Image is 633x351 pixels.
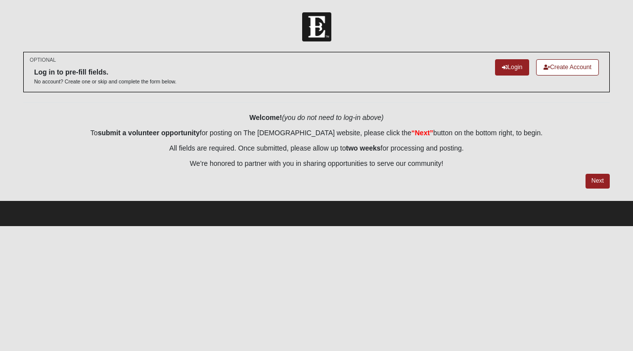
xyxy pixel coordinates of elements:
b: submit a volunteer opportunity [98,129,200,137]
p: We’re honored to partner with you in sharing opportunities to serve our community! [23,158,610,169]
i: (you do not need to log-in above) [282,114,383,121]
b: two weeks [346,144,381,152]
p: All fields are required. Once submitted, please allow up to for processing and posting. [23,143,610,154]
img: Church of Eleven22 Logo [302,12,331,41]
p: To for posting on The [DEMOGRAPHIC_DATA] website, please click the button on the bottom right, to... [23,128,610,138]
a: Login [495,59,529,76]
small: OPTIONAL [30,56,56,64]
b: Welcome! [249,114,282,121]
a: Create Account [536,59,599,76]
font: “Next” [411,129,433,137]
p: No account? Create one or skip and complete the form below. [34,78,177,85]
h6: Log in to pre-fill fields. [34,68,177,77]
a: Next [586,174,610,188]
